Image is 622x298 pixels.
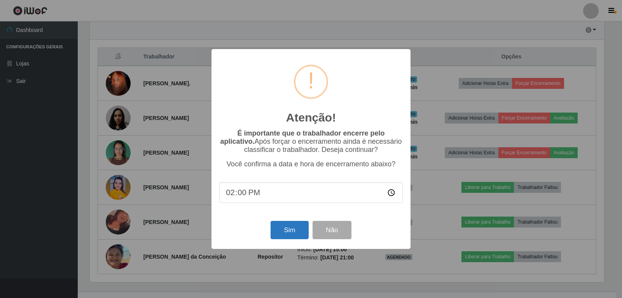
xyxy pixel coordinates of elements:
p: Você confirma a data e hora de encerramento abaixo? [219,160,403,168]
p: Após forçar o encerramento ainda é necessário classificar o trabalhador. Deseja continuar? [219,129,403,154]
h2: Atenção! [286,111,336,125]
button: Sim [271,221,308,239]
button: Não [313,221,351,239]
b: É importante que o trabalhador encerre pelo aplicativo. [220,129,384,145]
